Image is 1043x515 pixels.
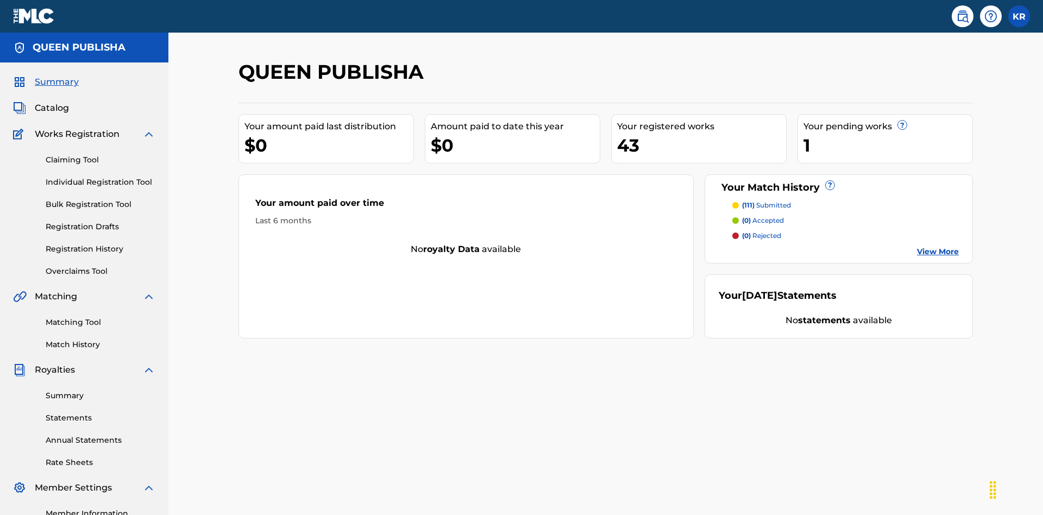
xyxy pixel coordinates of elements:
[35,290,77,303] span: Matching
[35,481,112,494] span: Member Settings
[431,133,600,158] div: $0
[46,317,155,328] a: Matching Tool
[35,102,69,115] span: Catalog
[742,201,755,209] span: (111)
[142,481,155,494] img: expand
[13,41,26,54] img: Accounts
[13,76,79,89] a: SummarySummary
[13,290,27,303] img: Matching
[46,412,155,424] a: Statements
[742,200,791,210] p: submitted
[13,102,26,115] img: Catalog
[239,243,693,256] div: No available
[989,463,1043,515] iframe: Chat Widget
[13,128,27,141] img: Works Registration
[35,128,120,141] span: Works Registration
[917,246,959,257] a: View More
[617,120,786,133] div: Your registered works
[956,10,969,23] img: search
[244,120,413,133] div: Your amount paid last distribution
[719,180,959,195] div: Your Match History
[431,120,600,133] div: Amount paid to date this year
[719,314,959,327] div: No available
[984,10,997,23] img: help
[255,215,677,227] div: Last 6 months
[1008,5,1030,27] div: User Menu
[46,457,155,468] a: Rate Sheets
[35,363,75,376] span: Royalties
[33,41,125,54] h5: QUEEN PUBLISHA
[13,102,69,115] a: CatalogCatalog
[898,121,907,129] span: ?
[732,216,959,225] a: (0) accepted
[46,390,155,401] a: Summary
[742,231,751,240] span: (0)
[732,231,959,241] a: (0) rejected
[13,363,26,376] img: Royalties
[142,363,155,376] img: expand
[46,266,155,277] a: Overclaims Tool
[13,76,26,89] img: Summary
[803,120,972,133] div: Your pending works
[46,339,155,350] a: Match History
[255,197,677,215] div: Your amount paid over time
[46,435,155,446] a: Annual Statements
[46,154,155,166] a: Claiming Tool
[46,177,155,188] a: Individual Registration Tool
[742,216,751,224] span: (0)
[35,76,79,89] span: Summary
[798,315,851,325] strong: statements
[13,481,26,494] img: Member Settings
[952,5,973,27] a: Public Search
[826,181,834,190] span: ?
[238,60,429,84] h2: QUEEN PUBLISHA
[13,8,55,24] img: MLC Logo
[803,133,972,158] div: 1
[46,199,155,210] a: Bulk Registration Tool
[46,243,155,255] a: Registration History
[742,290,777,302] span: [DATE]
[142,128,155,141] img: expand
[423,244,480,254] strong: royalty data
[742,216,784,225] p: accepted
[46,221,155,233] a: Registration Drafts
[244,133,413,158] div: $0
[984,474,1002,506] div: Drag
[142,290,155,303] img: expand
[617,133,786,158] div: 43
[732,200,959,210] a: (111) submitted
[719,288,837,303] div: Your Statements
[980,5,1002,27] div: Help
[742,231,781,241] p: rejected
